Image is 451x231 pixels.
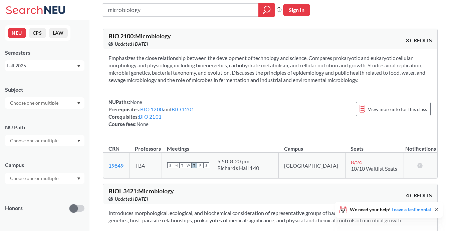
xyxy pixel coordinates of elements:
[191,162,197,168] span: T
[108,145,120,152] div: CRN
[406,37,432,44] span: 3 CREDITS
[108,98,194,128] div: NUPaths: Prerequisites: and Corequisites: Course fees:
[5,60,84,71] div: Fall 2025Dropdown arrow
[197,162,203,168] span: F
[77,140,80,142] svg: Dropdown arrow
[139,114,162,120] a: BIO 2101
[130,153,162,178] td: TBA
[108,54,432,84] section: Emphasizes the close relationship between the development of technology and science. Compares pro...
[7,174,63,182] input: Choose one or multiple
[5,204,23,212] p: Honors
[115,40,148,48] span: Updated [DATE]
[108,187,174,195] span: BIOL 3421 : Microbiology
[130,99,142,105] span: None
[140,106,163,112] a: BIO 1200
[263,5,271,15] svg: magnifying glass
[5,49,84,56] div: Semesters
[108,209,432,224] section: Introduces morphological, ecological, and biochemical consideration of representative groups of b...
[115,195,148,203] span: Updated [DATE]
[283,4,310,16] button: Sign In
[5,124,84,131] div: NU Path
[179,162,185,168] span: T
[5,86,84,93] div: Subject
[217,165,259,171] div: Richards Hall 140
[7,99,63,107] input: Choose one or multiple
[29,28,46,38] button: CPS
[108,32,171,40] span: BIO 2100 : Microbiology
[345,138,404,153] th: Seats
[5,97,84,109] div: Dropdown arrow
[5,161,84,169] div: Campus
[173,162,179,168] span: M
[77,65,80,68] svg: Dropdown arrow
[203,162,209,168] span: S
[7,137,63,145] input: Choose one or multiple
[77,102,80,105] svg: Dropdown arrow
[5,135,84,146] div: Dropdown arrow
[279,138,345,153] th: Campus
[217,158,259,165] div: 5:50 - 8:20 pm
[172,106,194,112] a: BIO 1201
[137,121,149,127] span: None
[392,207,431,212] a: Leave a testimonial
[130,138,162,153] th: Professors
[258,3,275,17] div: magnifying glass
[108,162,124,169] a: 19849
[8,28,26,38] button: NEU
[404,138,437,153] th: Notifications
[167,162,173,168] span: S
[351,165,397,172] span: 10/10 Waitlist Seats
[185,162,191,168] span: W
[77,177,80,180] svg: Dropdown arrow
[7,62,76,69] div: Fall 2025
[5,173,84,184] div: Dropdown arrow
[107,4,254,16] input: Class, professor, course number, "phrase"
[162,138,278,153] th: Meetings
[368,105,427,113] span: View more info for this class
[350,207,431,212] span: We need your help!
[406,192,432,199] span: 4 CREDITS
[49,28,68,38] button: LAW
[279,153,345,178] td: [GEOGRAPHIC_DATA]
[351,159,362,165] span: 8 / 24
